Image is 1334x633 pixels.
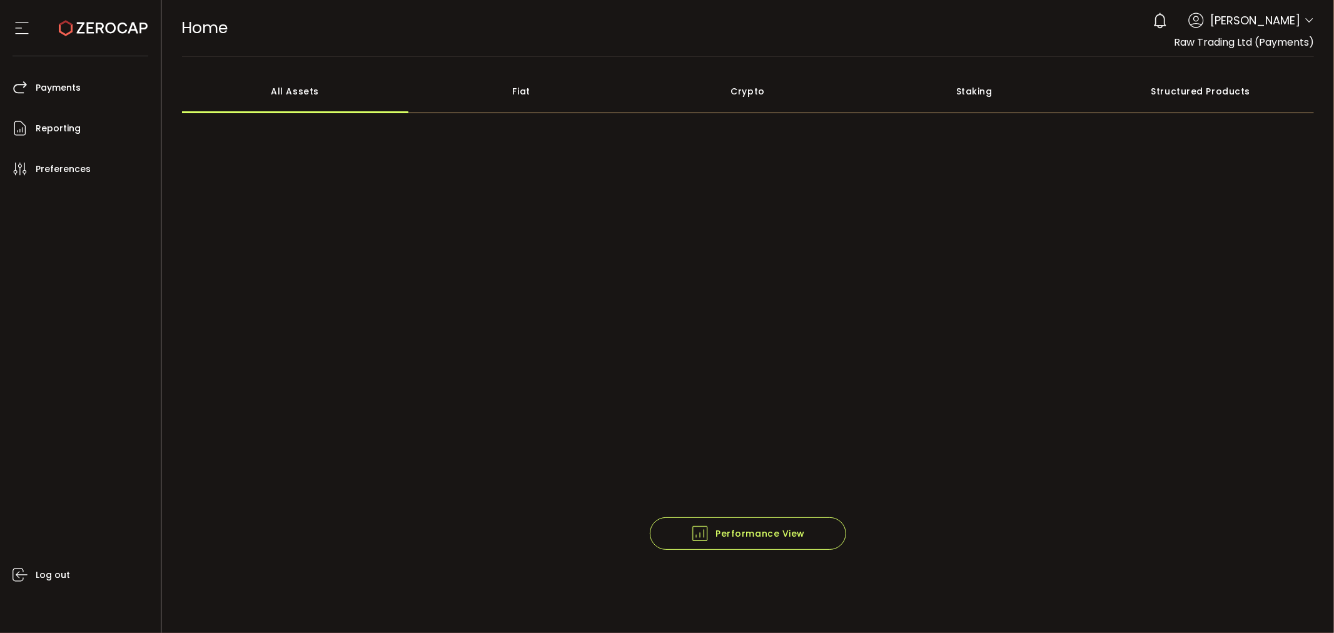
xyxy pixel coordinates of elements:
span: Payments [36,79,81,97]
button: Performance View [650,517,846,550]
div: Structured Products [1088,69,1314,113]
div: Crypto [635,69,861,113]
span: Performance View [690,524,805,543]
span: [PERSON_NAME] [1210,12,1300,29]
span: Raw Trading Ltd (Payments) [1174,35,1314,49]
iframe: Chat Widget [1271,573,1334,633]
div: All Assets [182,69,408,113]
div: Fiat [408,69,635,113]
span: Reporting [36,119,81,138]
span: Preferences [36,160,91,178]
div: Staking [861,69,1088,113]
span: Home [182,17,228,39]
span: Log out [36,566,70,584]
